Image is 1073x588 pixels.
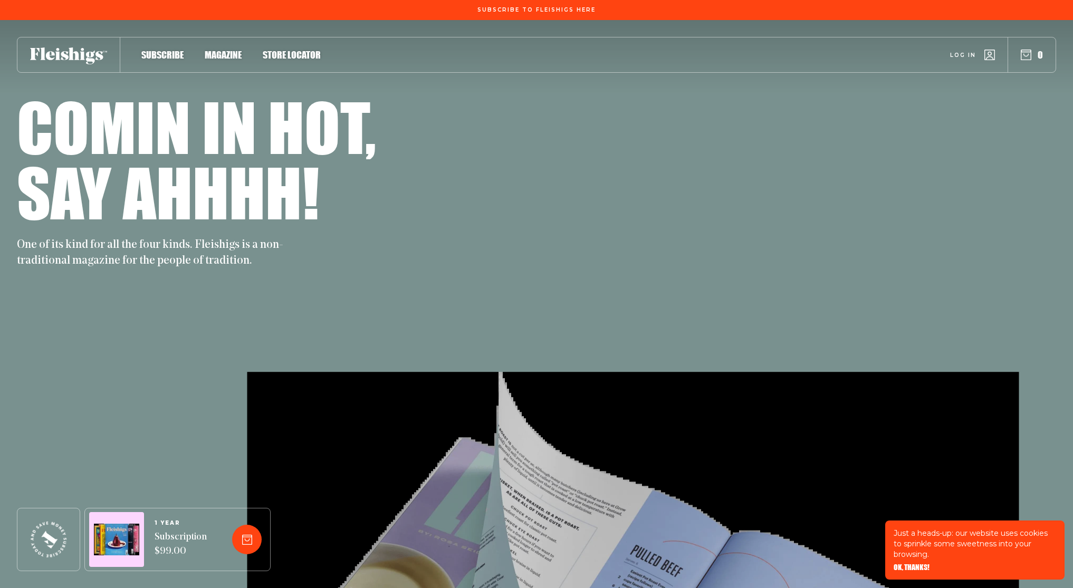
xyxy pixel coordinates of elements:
[141,49,184,61] span: Subscribe
[263,49,321,61] span: Store locator
[1021,49,1043,61] button: 0
[155,520,207,559] a: 1 YEARSubscription $99.00
[155,520,207,526] span: 1 YEAR
[205,49,242,61] span: Magazine
[205,47,242,62] a: Magazine
[263,47,321,62] a: Store locator
[155,531,207,559] span: Subscription $99.00
[475,7,598,12] a: Subscribe To Fleishigs Here
[894,564,930,571] button: OK, THANKS!
[17,94,376,159] h1: Comin in hot,
[950,51,976,59] span: Log in
[894,528,1056,560] p: Just a heads-up: our website uses cookies to sprinkle some sweetness into your browsing.
[94,524,139,556] img: Magazines image
[17,159,319,225] h1: Say ahhhh!
[17,237,291,269] p: One of its kind for all the four kinds. Fleishigs is a non-traditional magazine for the people of...
[141,47,184,62] a: Subscribe
[477,7,596,13] span: Subscribe To Fleishigs Here
[950,50,995,60] a: Log in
